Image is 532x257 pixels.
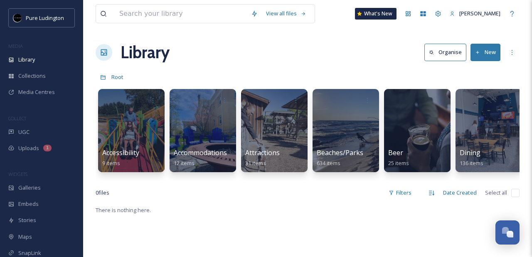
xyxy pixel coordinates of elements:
[439,185,481,201] div: Date Created
[388,149,409,167] a: Beer25 items
[115,5,247,23] input: Search your library
[18,249,41,257] span: SnapLink
[43,145,52,151] div: 1
[174,159,195,167] span: 12 items
[18,128,30,136] span: UGC
[102,148,139,157] span: Accessibility
[460,159,483,167] span: 136 items
[388,148,403,157] span: Beer
[485,189,507,197] span: Select all
[174,149,227,167] a: Accommodations12 items
[495,220,520,245] button: Open Chat
[111,73,123,81] span: Root
[111,72,123,82] a: Root
[121,40,170,65] a: Library
[245,149,280,167] a: Attractions31 items
[245,148,280,157] span: Attractions
[102,159,120,167] span: 9 items
[13,14,22,22] img: pureludingtonF-2.png
[245,159,266,167] span: 31 items
[18,200,39,208] span: Embeds
[18,88,55,96] span: Media Centres
[8,171,27,177] span: WIDGETS
[174,148,227,157] span: Accommodations
[384,185,416,201] div: Filters
[460,149,483,167] a: Dining136 items
[18,233,32,241] span: Maps
[18,144,39,152] span: Uploads
[388,159,409,167] span: 25 items
[459,10,500,17] span: [PERSON_NAME]
[317,159,340,167] span: 634 items
[317,148,363,157] span: Beaches/Parks
[18,184,41,192] span: Galleries
[424,44,466,61] button: Organise
[102,149,139,167] a: Accessibility9 items
[26,14,64,22] span: Pure Ludington
[424,44,470,61] a: Organise
[96,206,151,214] span: There is nothing here.
[355,8,397,20] a: What's New
[470,44,500,61] button: New
[317,149,363,167] a: Beaches/Parks634 items
[262,5,310,22] a: View all files
[96,189,109,197] span: 0 file s
[8,43,23,49] span: MEDIA
[18,216,36,224] span: Stories
[18,72,46,80] span: Collections
[8,115,26,121] span: COLLECT
[460,148,480,157] span: Dining
[18,56,35,64] span: Library
[446,5,505,22] a: [PERSON_NAME]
